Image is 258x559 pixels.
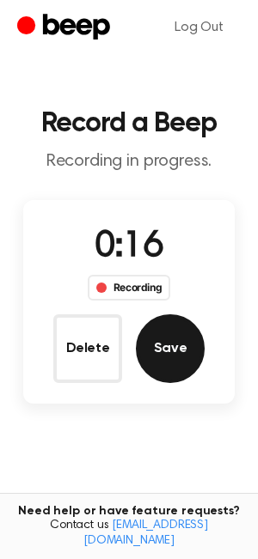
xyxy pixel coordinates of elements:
div: Recording [88,275,171,301]
span: Contact us [10,519,248,549]
a: [EMAIL_ADDRESS][DOMAIN_NAME] [83,520,208,547]
p: Recording in progress. [14,151,244,173]
h1: Record a Beep [14,110,244,137]
span: 0:16 [95,229,163,265]
button: Delete Audio Record [53,314,122,383]
button: Save Audio Record [136,314,205,383]
a: Beep [17,11,114,45]
a: Log Out [157,7,241,48]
